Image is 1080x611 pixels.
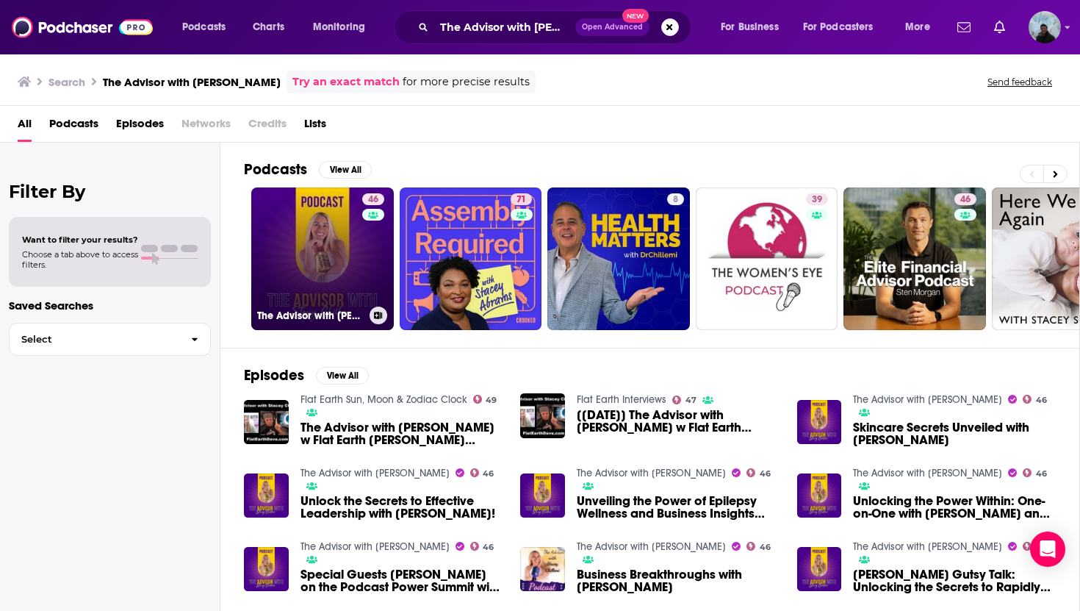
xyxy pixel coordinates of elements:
[116,112,164,142] a: Episodes
[853,421,1056,446] span: Skincare Secrets Unveiled with [PERSON_NAME]
[667,193,684,205] a: 8
[1030,532,1065,567] div: Open Intercom Messenger
[575,18,649,36] button: Open AdvancedNew
[408,10,705,44] div: Search podcasts, credits, & more...
[253,17,284,37] span: Charts
[951,15,976,40] a: Show notifications dropdown
[760,544,771,551] span: 46
[721,17,779,37] span: For Business
[244,547,289,592] img: Special Guests Stacey Chillemi on the Podcast Power Summit with The Los Angeles Tribune
[853,540,1002,553] a: The Advisor with Stacey Chillemi
[244,366,304,385] h2: Episodes
[483,471,494,477] span: 46
[48,75,85,89] h3: Search
[244,400,289,445] img: The Advisor with Stacey Chillemi w Flat Earth Dave [Oct 25, 2024]
[300,495,503,520] span: Unlock the Secrets to Effective Leadership with [PERSON_NAME]!
[746,468,771,477] a: 46
[797,547,842,592] img: Stacey Chillemi's Gutsy Talk: Unlocking the Secrets to Rapidly Boosting Gut Health!
[853,495,1056,520] span: Unlocking the Power Within: One-on-One with [PERSON_NAME] and [PERSON_NAME]
[577,568,780,593] span: Business Breakthroughs with [PERSON_NAME]
[577,393,666,406] a: Flat Earth Interviews
[516,193,526,207] span: 71
[304,112,326,142] span: Lists
[1029,11,1061,43] span: Logged in as DavidWest
[622,9,649,23] span: New
[316,367,369,385] button: View All
[244,474,289,518] img: Unlock the Secrets to Effective Leadership with Stacey Chillemi!
[853,568,1056,593] a: Stacey Chillemi's Gutsy Talk: Unlocking the Secrets to Rapidly Boosting Gut Health!
[577,409,780,434] a: [Oct 25, 2024] The Advisor with Stacey Chillemi w Flat Earth Dave [Flat Earth Dave Interviews 2]
[22,249,138,270] span: Choose a tab above to access filters.
[520,393,565,438] img: [Oct 25, 2024] The Advisor with Stacey Chillemi w Flat Earth Dave [Flat Earth Dave Interviews 2]
[470,542,494,551] a: 46
[300,495,503,520] a: Unlock the Secrets to Effective Leadership with Stacey Chillemi!
[1029,11,1061,43] button: Show profile menu
[895,15,948,39] button: open menu
[12,13,153,41] img: Podchaser - Follow, Share and Rate Podcasts
[313,17,365,37] span: Monitoring
[520,474,565,518] img: Unveiling the Power of Epilepsy Wellness and Business Insights with Stacey Chillemi
[103,75,281,89] h3: The Advisor with [PERSON_NAME]
[300,568,503,593] a: Special Guests Stacey Chillemi on the Podcast Power Summit with The Los Angeles Tribune
[577,495,780,520] a: Unveiling the Power of Epilepsy Wellness and Business Insights with Stacey Chillemi
[853,467,1002,479] a: The Advisor with Stacey Chillemi
[547,187,690,330] a: 8
[577,540,726,553] a: The Advisor with Stacey Chillemi
[1036,397,1047,404] span: 46
[797,400,842,445] img: Skincare Secrets Unveiled with Stacey Chillemi
[244,160,372,179] a: PodcastsView All
[9,299,211,312] p: Saved Searches
[577,568,780,593] a: Business Breakthroughs with Stacey Chillemi
[49,112,98,142] a: Podcasts
[368,193,378,207] span: 46
[300,421,503,446] span: The Advisor with [PERSON_NAME] w Flat Earth [PERSON_NAME] [[DATE]]
[303,15,384,39] button: open menu
[673,193,678,207] span: 8
[1036,471,1047,477] span: 46
[300,568,503,593] span: Special Guests [PERSON_NAME] on the Podcast Power Summit with The Los Angeles Tribune
[22,235,138,245] span: Want to filter your results?
[577,495,780,520] span: Unveiling the Power of Epilepsy Wellness and Business Insights with [PERSON_NAME]
[172,15,245,39] button: open menu
[9,323,211,356] button: Select
[803,17,874,37] span: For Podcasters
[960,193,971,207] span: 46
[760,471,771,477] span: 46
[685,397,696,404] span: 47
[672,396,696,404] a: 47
[1023,542,1047,551] a: 46
[812,193,822,207] span: 39
[853,495,1056,520] a: Unlocking the Power Within: One-on-One with Dimitri Moraitis and Stacey Chillemi
[257,310,364,322] h3: The Advisor with [PERSON_NAME]
[483,544,494,551] span: 46
[244,366,369,385] a: EpisodesView All
[797,474,842,518] img: Unlocking the Power Within: One-on-One with Dimitri Moraitis and Stacey Chillemi
[988,15,1011,40] a: Show notifications dropdown
[244,160,307,179] h2: Podcasts
[1023,395,1047,404] a: 46
[400,187,542,330] a: 71
[983,76,1056,88] button: Send feedback
[18,112,32,142] a: All
[300,421,503,446] a: The Advisor with Stacey Chillemi w Flat Earth Dave [Oct 25, 2024]
[853,568,1056,593] span: [PERSON_NAME] Gutsy Talk: Unlocking the Secrets to Rapidly Boosting Gut Health!
[181,112,231,142] span: Networks
[520,547,565,592] img: Business Breakthroughs with Stacey Chillemi
[319,161,372,179] button: View All
[710,15,797,39] button: open menu
[182,17,226,37] span: Podcasts
[434,15,575,39] input: Search podcasts, credits, & more...
[577,467,726,479] a: The Advisor with Stacey Chillemi
[577,409,780,434] span: [[DATE]] The Advisor with [PERSON_NAME] w Flat Earth [PERSON_NAME] [Flat Earth [PERSON_NAME] Inte...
